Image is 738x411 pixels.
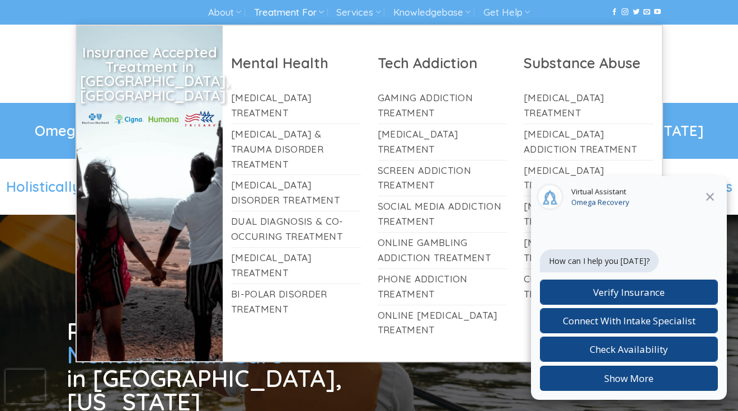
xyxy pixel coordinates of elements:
[67,340,284,370] span: Mental Health Care
[654,8,661,16] a: Follow on YouTube
[524,160,654,196] a: [MEDICAL_DATA] Treatment
[378,233,507,268] a: Online Gambling Addiction Treatment
[231,88,361,124] a: [MEDICAL_DATA] Treatment
[524,54,654,72] h2: Substance Abuse
[378,54,507,72] h2: Tech Addiction
[231,248,361,284] a: [MEDICAL_DATA] Treatment
[393,2,471,23] a: Knowledgebase
[336,2,380,23] a: Services
[524,233,654,268] a: [MEDICAL_DATA] Treatment
[483,2,530,23] a: Get Help
[611,8,618,16] a: Follow on Facebook
[378,124,507,160] a: [MEDICAL_DATA] Treatment
[231,211,361,247] a: Dual Diagnosis & Co-Occuring Treatment
[633,8,640,16] a: Follow on Twitter
[524,124,654,160] a: [MEDICAL_DATA] Addiction Treatment
[6,178,732,195] span: Holistically Oriented Counseling and Comprehensive Wellness For Struggling With Mental Health Dis...
[378,269,507,305] a: Phone Addiction Treatment
[231,175,361,211] a: [MEDICAL_DATA] Disorder Treatment
[80,45,219,102] h2: Insurance Accepted Treatment in [GEOGRAPHIC_DATA], [GEOGRAPHIC_DATA]
[254,2,324,23] a: Treatment For
[622,8,628,16] a: Follow on Instagram
[231,124,361,175] a: [MEDICAL_DATA] & Trauma Disorder Treatment
[378,196,507,232] a: Social Media Addiction Treatment
[378,305,507,341] a: Online [MEDICAL_DATA] Treatment
[378,160,507,196] a: Screen Addiction Treatment
[208,2,241,23] a: About
[231,284,361,320] a: Bi-Polar Disorder Treatment
[231,54,361,72] h2: Mental Health
[643,8,650,16] a: Send us an email
[378,88,507,124] a: Gaming Addiction Treatment
[524,269,654,305] a: Club Drugs Addiction Treatment
[524,88,654,124] a: [MEDICAL_DATA] Treatment
[6,370,45,403] iframe: reCAPTCHA
[524,196,654,232] a: [MEDICAL_DATA] Treatment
